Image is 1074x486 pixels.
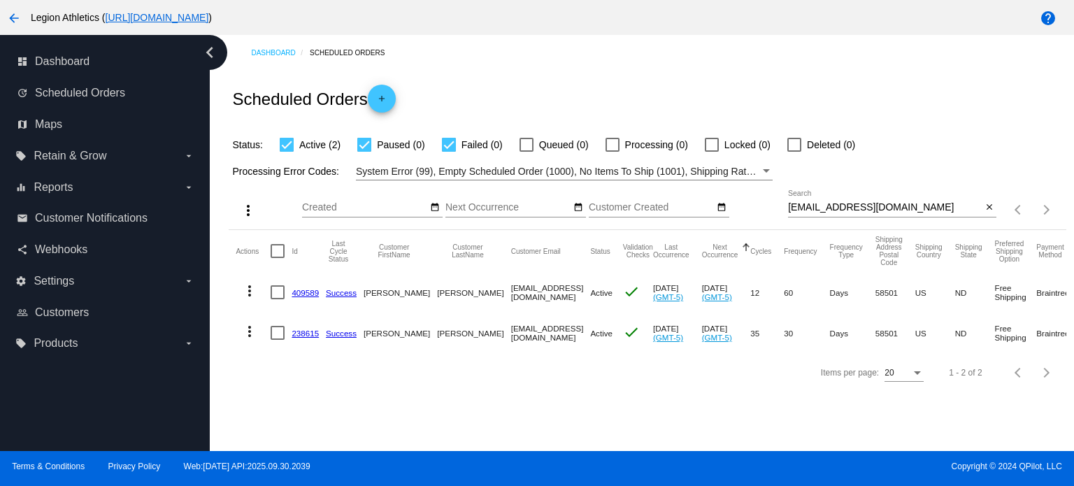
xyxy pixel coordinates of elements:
span: Processing Error Codes: [232,166,339,177]
button: Change sorting for PreferredShippingOption [995,240,1024,263]
span: Copyright © 2024 QPilot, LLC [549,462,1062,471]
mat-cell: Days [830,272,875,313]
a: Privacy Policy [108,462,161,471]
span: Customers [35,306,89,319]
span: Locked (0) [724,136,771,153]
i: email [17,213,28,224]
span: Webhooks [35,243,87,256]
mat-cell: US [915,313,955,353]
mat-icon: more_vert [241,323,258,340]
mat-icon: check [623,324,640,341]
mat-cell: 58501 [875,272,915,313]
button: Change sorting for CustomerLastName [437,243,498,259]
mat-cell: [EMAIL_ADDRESS][DOMAIN_NAME] [511,272,591,313]
span: Active (2) [299,136,341,153]
a: 238615 [292,329,319,338]
mat-select: Items per page: [885,369,924,378]
mat-cell: ND [955,313,995,353]
a: (GMT-5) [702,333,732,342]
i: people_outline [17,307,28,318]
a: Success [326,329,357,338]
mat-cell: 60 [784,272,829,313]
span: Active [590,329,613,338]
mat-icon: arrow_back [6,10,22,27]
mat-header-cell: Validation Checks [623,230,653,272]
button: Change sorting for Status [590,247,610,255]
input: Next Occurrence [445,202,571,213]
button: Previous page [1005,196,1033,224]
button: Change sorting for Cycles [750,247,771,255]
i: update [17,87,28,99]
i: local_offer [15,150,27,162]
mat-cell: [DATE] [702,272,751,313]
span: Processing (0) [625,136,688,153]
mat-select: Filter by Processing Error Codes [356,163,773,180]
button: Change sorting for LastOccurrenceUtc [653,243,689,259]
button: Change sorting for NextOccurrenceUtc [702,243,738,259]
mat-cell: ND [955,272,995,313]
mat-icon: add [373,94,390,110]
a: Success [326,288,357,297]
span: Failed (0) [461,136,503,153]
mat-icon: more_vert [240,202,257,219]
mat-icon: date_range [573,202,583,213]
mat-cell: [DATE] [702,313,751,353]
i: arrow_drop_down [183,276,194,287]
button: Change sorting for ShippingPostcode [875,236,903,266]
input: Search [788,202,982,213]
span: Dashboard [35,55,89,68]
i: arrow_drop_down [183,182,194,193]
i: map [17,119,28,130]
a: 409589 [292,288,319,297]
mat-cell: Free Shipping [995,272,1037,313]
button: Change sorting for Id [292,247,297,255]
mat-icon: more_vert [241,283,258,299]
a: dashboard Dashboard [17,50,194,73]
mat-cell: [DATE] [653,272,702,313]
button: Change sorting for ShippingState [955,243,982,259]
mat-cell: [PERSON_NAME] [437,313,510,353]
button: Next page [1033,359,1061,387]
span: Reports [34,181,73,194]
button: Change sorting for CustomerEmail [511,247,561,255]
button: Change sorting for LastProcessingCycleId [326,240,351,263]
mat-cell: Days [830,313,875,353]
mat-icon: date_range [430,202,440,213]
i: share [17,244,28,255]
a: share Webhooks [17,238,194,261]
button: Change sorting for FrequencyType [830,243,863,259]
span: Queued (0) [539,136,589,153]
input: Customer Created [589,202,715,213]
span: Active [590,288,613,297]
mat-cell: [PERSON_NAME] [437,272,510,313]
div: Items per page: [821,368,879,378]
button: Change sorting for ShippingCountry [915,243,943,259]
mat-cell: US [915,272,955,313]
button: Change sorting for CustomerFirstName [364,243,424,259]
a: update Scheduled Orders [17,82,194,104]
i: chevron_left [199,41,221,64]
a: Dashboard [251,42,310,64]
span: Scheduled Orders [35,87,125,99]
mat-cell: [PERSON_NAME] [364,313,437,353]
mat-cell: 35 [750,313,784,353]
mat-icon: date_range [717,202,726,213]
span: Paused (0) [377,136,424,153]
mat-cell: [EMAIL_ADDRESS][DOMAIN_NAME] [511,313,591,353]
mat-cell: [DATE] [653,313,702,353]
mat-header-cell: Actions [236,230,271,272]
mat-cell: 12 [750,272,784,313]
i: arrow_drop_down [183,338,194,349]
span: Maps [35,118,62,131]
a: map Maps [17,113,194,136]
mat-icon: check [623,283,640,300]
span: Deleted (0) [807,136,855,153]
mat-cell: 30 [784,313,829,353]
span: 20 [885,368,894,378]
a: (GMT-5) [653,333,683,342]
span: Status: [232,139,263,150]
span: Legion Athletics ( ) [31,12,212,23]
a: email Customer Notifications [17,207,194,229]
i: settings [15,276,27,287]
a: (GMT-5) [653,292,683,301]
